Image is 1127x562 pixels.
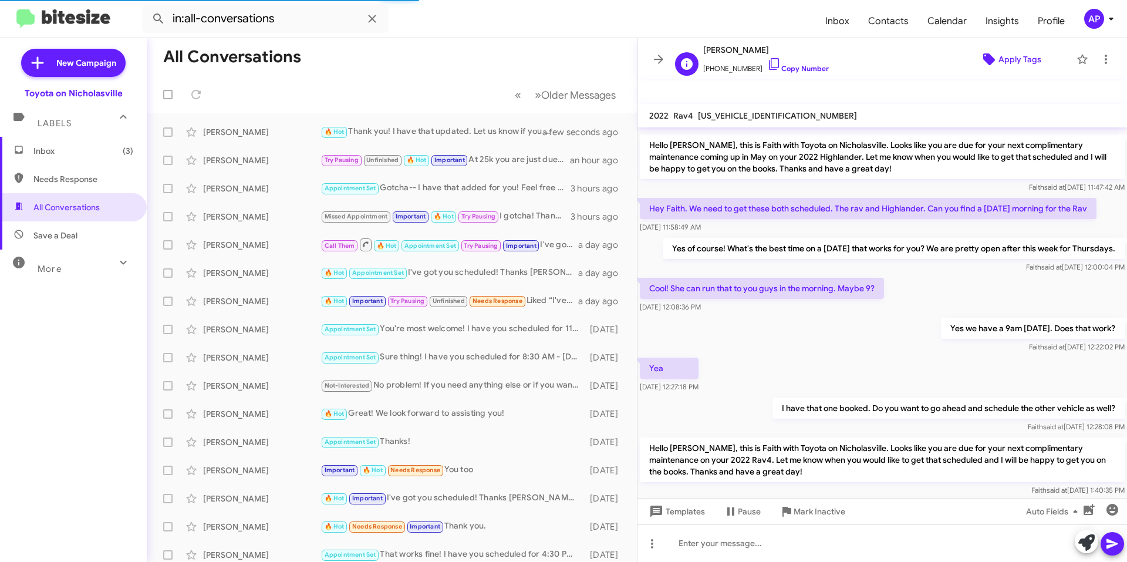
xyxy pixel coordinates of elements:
div: [PERSON_NAME] [203,324,320,335]
span: Save a Deal [33,230,77,241]
span: Older Messages [541,89,616,102]
div: I gotcha! Thank you for letting me know [PERSON_NAME]. As long as it's the 2020 4Runner you're dr... [320,210,571,223]
nav: Page navigation example [508,83,623,107]
p: Hello [PERSON_NAME], this is Faith with Toyota on Nicholasville. Looks like you are due for your ... [640,438,1125,482]
span: Unfinished [366,156,399,164]
div: Toyota on Nicholasville [25,88,123,99]
span: 2022 [649,110,669,121]
div: a day ago [578,267,627,279]
span: Important [352,494,383,502]
span: Faith [DATE] 12:28:08 PM [1028,422,1125,431]
span: Important [396,213,426,220]
button: Templates [637,501,714,522]
div: [PERSON_NAME] [203,380,320,392]
span: said at [1041,263,1062,271]
span: said at [1044,183,1065,191]
div: I've got you scheduled! Thanks [PERSON_NAME], have a great day! [320,237,578,252]
span: Inbox [816,4,859,38]
button: Apply Tags [950,49,1071,70]
span: [DATE] 12:27:18 PM [640,382,699,391]
div: [DATE] [584,549,627,561]
span: Not-Interested [325,382,370,389]
div: [PERSON_NAME] [203,352,320,364]
div: [PERSON_NAME] [203,408,320,420]
span: Call Them [325,242,355,250]
p: Hello [PERSON_NAME], this is Faith with Toyota on Nicholasville. Looks like you are due for your ... [640,134,1125,179]
span: Faith [DATE] 12:22:02 PM [1029,342,1125,351]
div: 3 hours ago [571,211,627,223]
span: said at [1043,422,1064,431]
a: Contacts [859,4,918,38]
div: [DATE] [584,380,627,392]
span: Needs Response [33,173,133,185]
p: Yes of course! What's the best time on a [DATE] that works for you? We are pretty open after this... [663,238,1125,259]
span: Faith [DATE] 12:00:04 PM [1026,263,1125,271]
div: No problem! If you need anything else or if you want to take advantage of the free oil change jus... [320,379,584,392]
div: [PERSON_NAME] [203,211,320,223]
div: [DATE] [584,465,627,476]
span: New Campaign [56,57,116,69]
span: Try Pausing [464,242,498,250]
span: Appointment Set [325,184,376,192]
span: 🔥 Hot [325,523,345,530]
span: Faith [DATE] 1:40:35 PM [1031,486,1125,494]
div: That works fine! I have you scheduled for 4:30 PM - [DATE]. Let me know if you need anything else... [320,548,584,561]
span: [PHONE_NUMBER] [703,57,829,75]
span: 🔥 Hot [325,128,345,136]
span: said at [1044,342,1065,351]
span: 🔥 Hot [377,242,397,250]
div: [PERSON_NAME] [203,126,320,138]
div: [DATE] [584,436,627,448]
span: [PERSON_NAME] [703,43,829,57]
div: You're most welcome! I have you scheduled for 11:30 AM - [DATE]. Let me know if you need anything... [320,322,584,336]
input: Search [142,5,389,33]
span: Important [410,523,440,530]
a: Copy Number [767,64,829,73]
span: [DATE] 12:08:36 PM [640,302,701,311]
span: Important [506,242,536,250]
div: [PERSON_NAME] [203,436,320,448]
button: Previous [508,83,528,107]
p: Hey Faith. We need to get these both scheduled. The rav and Highlander. Can you find a [DATE] mor... [640,198,1096,219]
div: I've got you scheduled! Thanks [PERSON_NAME], have a great day! [320,492,584,505]
div: an hour ago [570,154,627,166]
div: [PERSON_NAME] [203,549,320,561]
div: Thank you! I have that updated. Let us know if you need anything else and we will see you [DATE] ... [320,125,557,139]
div: [PERSON_NAME] [203,295,320,307]
span: All Conversations [33,201,100,213]
span: (3) [123,145,133,157]
div: Sure thing! I have you scheduled for 8:30 AM - [DATE]! Let me know if you need anything else, and... [320,351,584,364]
button: Next [528,83,623,107]
div: [DATE] [584,521,627,533]
span: 🔥 Hot [325,410,345,418]
div: [DATE] [584,493,627,504]
p: Yea [640,358,699,379]
div: [DATE] [584,408,627,420]
span: 🔥 Hot [434,213,454,220]
div: [PERSON_NAME] [203,493,320,504]
span: Appointment Set [352,269,404,277]
button: AP [1074,9,1114,29]
div: a few seconds ago [557,126,627,138]
span: 🔥 Hot [325,494,345,502]
span: Auto Fields [1026,501,1082,522]
span: Needs Response [390,466,440,474]
span: 🔥 Hot [363,466,383,474]
a: Insights [976,4,1028,38]
button: Auto Fields [1017,501,1092,522]
span: Try Pausing [325,156,359,164]
a: Profile [1028,4,1074,38]
span: said at [1047,486,1067,494]
span: Try Pausing [461,213,495,220]
span: 🔥 Hot [325,297,345,305]
span: Mark Inactive [794,501,845,522]
span: More [38,264,62,274]
a: New Campaign [21,49,126,77]
p: Yes we have a 9am [DATE]. Does that work? [941,318,1125,339]
div: a day ago [578,295,627,307]
div: [PERSON_NAME] [203,521,320,533]
div: [PERSON_NAME] [203,154,320,166]
span: Pause [738,501,761,522]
